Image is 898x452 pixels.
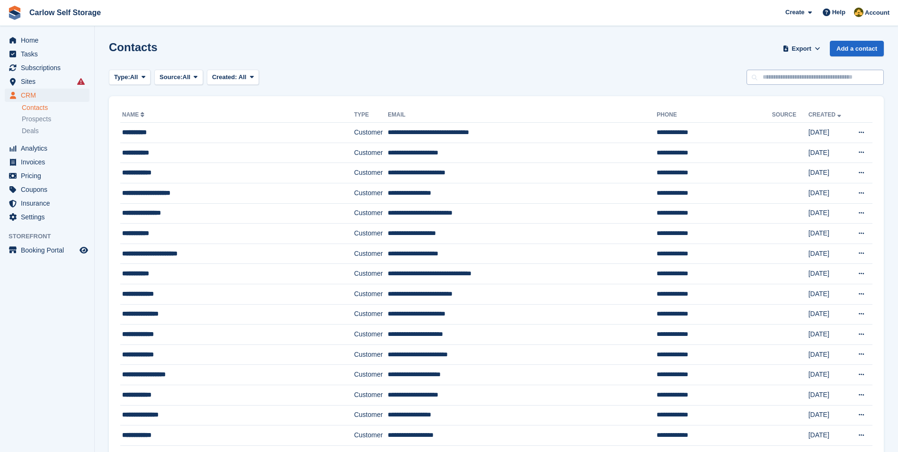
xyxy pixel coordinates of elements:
td: [DATE] [809,143,849,163]
td: Customer [354,284,388,304]
td: [DATE] [809,325,849,345]
td: [DATE] [809,163,849,183]
a: menu [5,142,89,155]
button: Created: All [207,70,259,85]
a: menu [5,210,89,224]
span: Settings [21,210,78,224]
span: Analytics [21,142,78,155]
span: Coupons [21,183,78,196]
td: Customer [354,244,388,264]
th: Email [388,108,657,123]
td: [DATE] [809,284,849,304]
span: Create [785,8,804,17]
td: Customer [354,264,388,284]
span: All [130,72,138,82]
span: Sites [21,75,78,88]
td: [DATE] [809,304,849,325]
a: menu [5,155,89,169]
span: Deals [22,127,39,136]
td: Customer [354,163,388,183]
a: Prospects [22,114,89,124]
span: Tasks [21,47,78,61]
a: menu [5,89,89,102]
a: menu [5,47,89,61]
span: Help [832,8,845,17]
td: Customer [354,224,388,244]
span: Storefront [9,232,94,241]
a: menu [5,34,89,47]
span: All [239,73,247,81]
td: [DATE] [809,365,849,385]
a: Created [809,111,843,118]
td: Customer [354,203,388,224]
td: Customer [354,385,388,405]
span: Home [21,34,78,47]
td: [DATE] [809,183,849,203]
td: Customer [354,344,388,365]
th: Source [772,108,809,123]
td: [DATE] [809,385,849,405]
span: Booking Portal [21,244,78,257]
a: menu [5,169,89,182]
span: Source: [160,72,182,82]
td: [DATE] [809,224,849,244]
a: menu [5,197,89,210]
span: Created: [212,73,237,81]
span: Account [865,8,889,18]
span: Type: [114,72,130,82]
a: Preview store [78,244,89,256]
td: [DATE] [809,425,849,446]
a: Name [122,111,146,118]
td: [DATE] [809,264,849,284]
td: Customer [354,405,388,425]
a: menu [5,244,89,257]
a: Contacts [22,103,89,112]
td: [DATE] [809,123,849,143]
span: Pricing [21,169,78,182]
td: Customer [354,425,388,446]
img: Kevin Moore [854,8,863,17]
a: menu [5,75,89,88]
span: Export [792,44,811,54]
span: CRM [21,89,78,102]
span: Insurance [21,197,78,210]
td: Customer [354,365,388,385]
th: Type [354,108,388,123]
span: Subscriptions [21,61,78,74]
td: Customer [354,304,388,325]
td: Customer [354,325,388,345]
th: Phone [657,108,772,123]
img: stora-icon-8386f47178a22dfd0bd8f6a31ec36ba5ce8667c1dd55bd0f319d3a0aa187defe.svg [8,6,22,20]
td: [DATE] [809,244,849,264]
td: Customer [354,143,388,163]
td: Customer [354,183,388,203]
button: Type: All [109,70,151,85]
a: Deals [22,126,89,136]
td: [DATE] [809,344,849,365]
h1: Contacts [109,41,158,54]
a: menu [5,61,89,74]
span: All [183,72,191,82]
td: [DATE] [809,405,849,425]
a: menu [5,183,89,196]
td: [DATE] [809,203,849,224]
i: Smart entry sync failures have occurred [77,78,85,85]
span: Invoices [21,155,78,169]
span: Prospects [22,115,51,124]
a: Add a contact [830,41,884,56]
a: Carlow Self Storage [26,5,105,20]
button: Source: All [154,70,203,85]
td: Customer [354,123,388,143]
button: Export [781,41,822,56]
